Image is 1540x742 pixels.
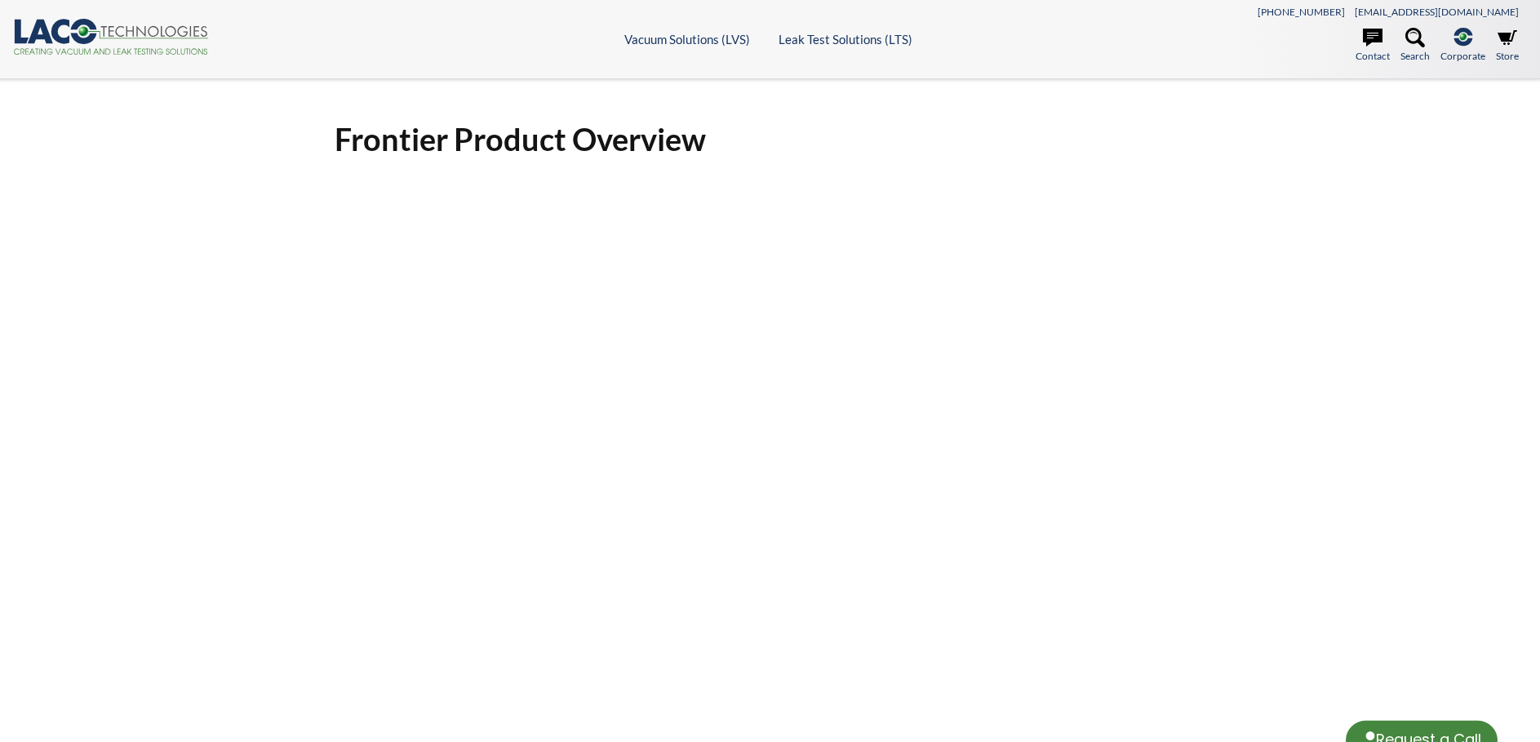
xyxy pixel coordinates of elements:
a: [EMAIL_ADDRESS][DOMAIN_NAME] [1355,6,1519,18]
a: [PHONE_NUMBER] [1258,6,1345,18]
span: Corporate [1440,48,1485,64]
a: Vacuum Solutions (LVS) [624,32,750,47]
h1: Frontier Product Overview [335,119,1205,159]
a: Leak Test Solutions (LTS) [779,32,912,47]
a: Store [1496,28,1519,64]
a: Search [1400,28,1430,64]
a: Contact [1356,28,1390,64]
